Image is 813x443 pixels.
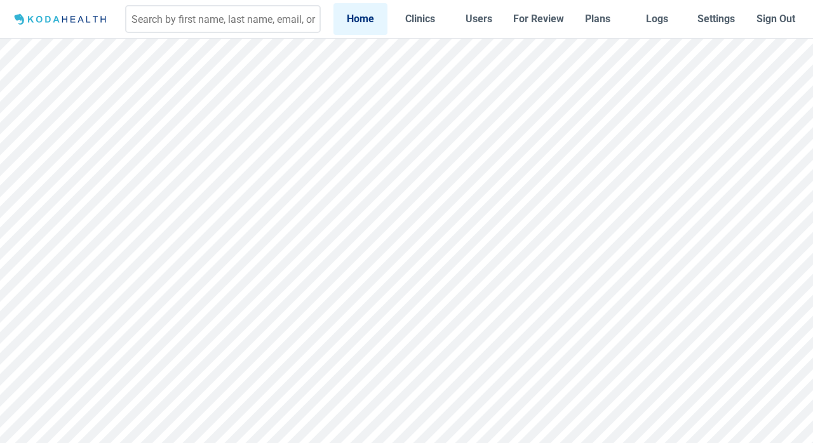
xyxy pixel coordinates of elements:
[749,3,803,34] button: Sign Out
[511,3,565,34] a: For Review
[333,3,387,34] a: Home
[10,11,112,27] img: Logo
[689,3,743,34] a: Settings
[125,5,321,33] input: Search by first name, last name, email, or userId
[393,3,447,34] a: Clinics
[571,3,625,34] a: Plans
[452,3,506,34] a: Users
[630,3,684,34] a: Logs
